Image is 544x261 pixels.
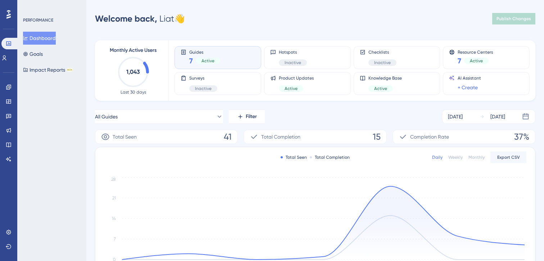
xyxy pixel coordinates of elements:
[432,154,443,160] div: Daily
[281,154,307,160] div: Total Seen
[285,86,298,91] span: Active
[23,48,43,60] button: Goals
[229,109,265,124] button: Filter
[95,109,223,124] button: All Guides
[497,154,520,160] span: Export CSV
[490,112,505,121] div: [DATE]
[126,68,140,75] text: 1,043
[224,131,232,143] span: 41
[112,195,116,201] tspan: 21
[458,49,493,54] span: Resource Centers
[285,60,301,66] span: Inactive
[201,58,214,64] span: Active
[368,49,396,55] span: Checklists
[468,154,485,160] div: Monthly
[95,13,157,24] span: Welcome back,
[111,177,116,182] tspan: 28
[458,83,478,92] a: + Create
[246,112,257,121] span: Filter
[458,75,481,81] span: AI Assistant
[112,216,116,221] tspan: 14
[121,89,146,95] span: Last 30 days
[189,75,217,81] span: Surveys
[458,56,461,66] span: 7
[113,132,137,141] span: Total Seen
[448,112,463,121] div: [DATE]
[279,49,307,55] span: Hotspots
[492,13,535,24] button: Publish Changes
[470,58,483,64] span: Active
[195,86,212,91] span: Inactive
[374,60,391,66] span: Inactive
[514,131,529,143] span: 37%
[279,75,314,81] span: Product Updates
[497,16,531,22] span: Publish Changes
[261,132,300,141] span: Total Completion
[310,154,350,160] div: Total Completion
[23,32,56,45] button: Dashboard
[490,152,526,163] button: Export CSV
[67,68,73,72] div: BETA
[448,154,463,160] div: Weekly
[374,86,387,91] span: Active
[114,237,116,242] tspan: 7
[410,132,449,141] span: Completion Rate
[189,56,193,66] span: 7
[373,131,381,143] span: 15
[189,49,220,54] span: Guides
[368,75,402,81] span: Knowledge Base
[95,13,185,24] div: Liat 👋
[110,46,157,55] span: Monthly Active Users
[23,17,53,23] div: PERFORMANCE
[23,63,73,76] button: Impact ReportsBETA
[95,112,118,121] span: All Guides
